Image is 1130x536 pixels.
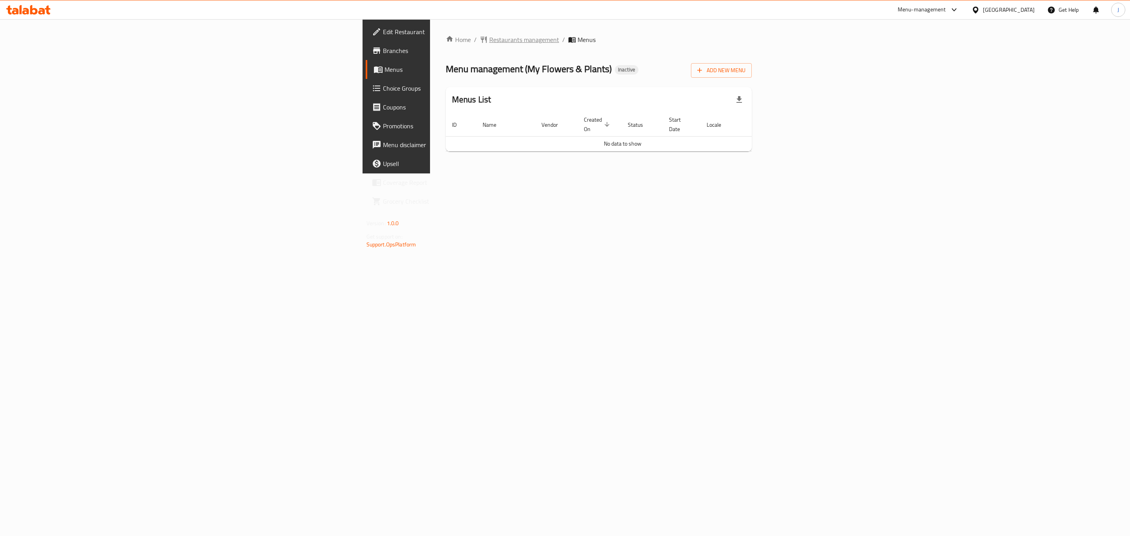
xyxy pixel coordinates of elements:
[366,232,403,242] span: Get support on:
[741,113,800,137] th: Actions
[452,94,491,106] h2: Menus List
[383,102,545,112] span: Coupons
[584,115,612,134] span: Created On
[366,117,551,135] a: Promotions
[385,65,545,74] span: Menus
[541,120,568,129] span: Vendor
[983,5,1035,14] div: [GEOGRAPHIC_DATA]
[730,90,749,109] div: Export file
[366,135,551,154] a: Menu disclaimer
[383,46,545,55] span: Branches
[383,121,545,131] span: Promotions
[366,218,386,228] span: Version:
[366,79,551,98] a: Choice Groups
[366,22,551,41] a: Edit Restaurant
[615,66,638,73] span: Inactive
[383,197,545,206] span: Grocery Checklist
[1117,5,1119,14] span: J
[366,60,551,79] a: Menus
[452,120,467,129] span: ID
[691,63,752,78] button: Add New Menu
[366,98,551,117] a: Coupons
[628,120,653,129] span: Status
[578,35,596,44] span: Menus
[383,84,545,93] span: Choice Groups
[387,218,399,228] span: 1.0.0
[383,178,545,187] span: Coverage Report
[366,192,551,211] a: Grocery Checklist
[483,120,507,129] span: Name
[604,139,642,149] span: No data to show
[615,65,638,75] div: Inactive
[366,239,416,250] a: Support.OpsPlatform
[697,66,745,75] span: Add New Menu
[383,27,545,36] span: Edit Restaurant
[383,140,545,149] span: Menu disclaimer
[383,159,545,168] span: Upsell
[366,173,551,192] a: Coverage Report
[446,60,612,78] span: Menu management ( My Flowers & Plants )
[707,120,731,129] span: Locale
[446,35,752,44] nav: breadcrumb
[898,5,946,15] div: Menu-management
[669,115,691,134] span: Start Date
[366,154,551,173] a: Upsell
[562,35,565,44] li: /
[366,41,551,60] a: Branches
[446,113,800,151] table: enhanced table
